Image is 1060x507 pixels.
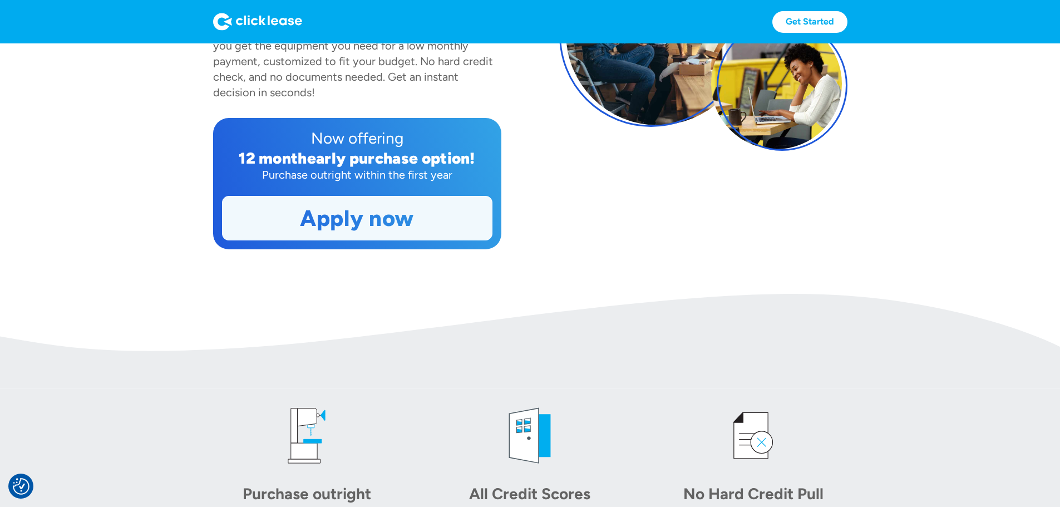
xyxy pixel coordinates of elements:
[676,483,831,505] div: No Hard Credit Pull
[496,402,563,469] img: welcome icon
[213,23,500,99] div: has partnered with Clicklease to help you get the equipment you need for a low monthly payment, c...
[223,196,492,240] a: Apply now
[772,11,847,33] a: Get Started
[239,149,307,168] div: 12 month
[13,478,29,495] button: Consent Preferences
[711,18,842,149] img: A woman sitting at her computer outside.
[307,149,475,168] div: early purchase option!
[273,402,340,469] img: drill press icon
[720,402,787,469] img: credit icon
[222,127,492,149] div: Now offering
[13,478,29,495] img: Revisit consent button
[222,167,492,183] div: Purchase outright within the first year
[213,13,302,31] img: Logo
